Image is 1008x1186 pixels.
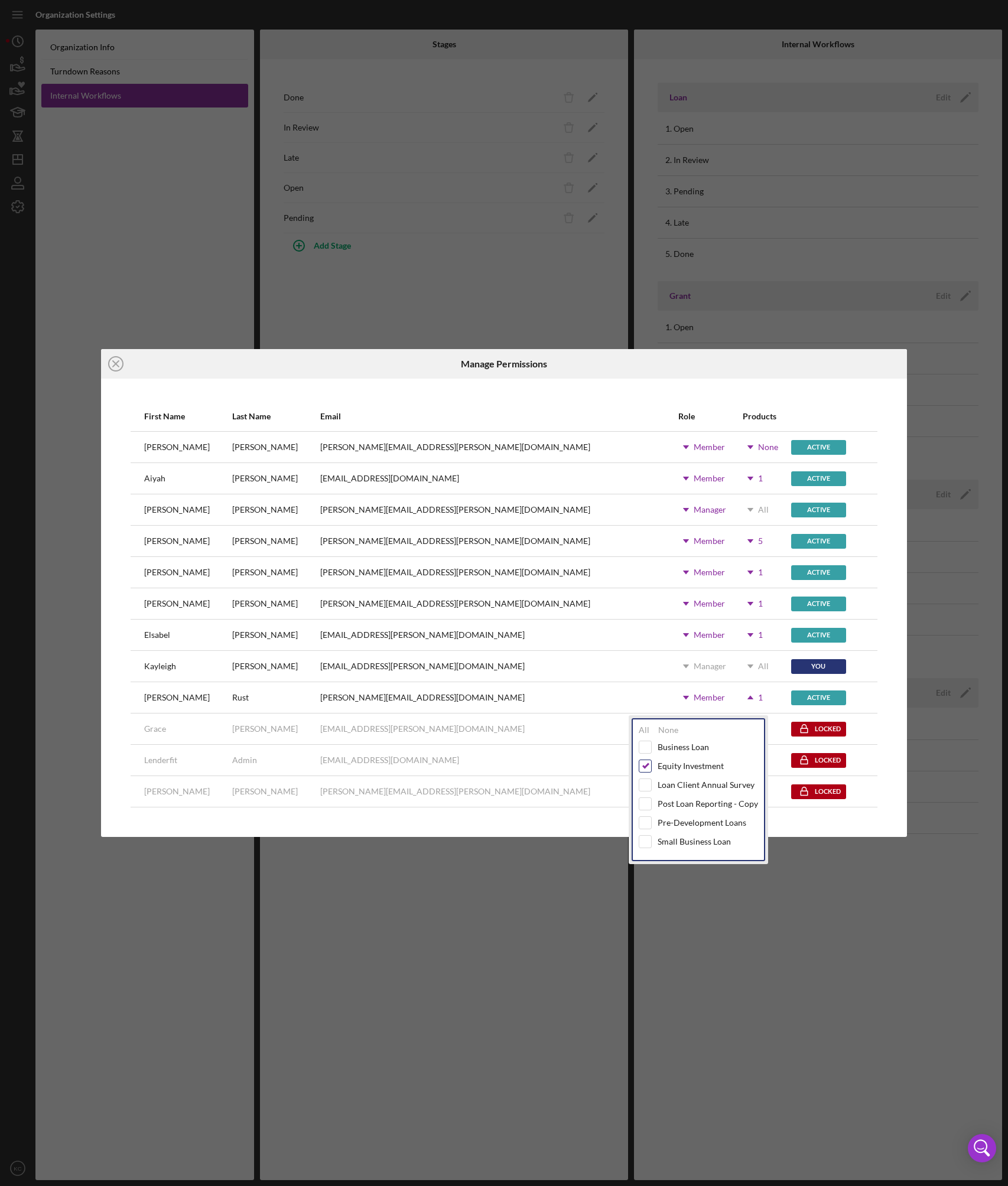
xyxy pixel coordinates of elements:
[658,780,755,790] div: Loan Client Annual Survey
[144,568,210,577] div: [PERSON_NAME]
[320,536,590,546] div: [PERSON_NAME][EMAIL_ADDRESS][PERSON_NAME][DOMAIN_NAME]
[144,412,231,421] div: First Name
[658,761,724,771] div: Equity Investment
[232,755,257,765] div: Admin
[144,724,166,734] div: Grace
[694,505,726,514] div: Manager
[232,693,249,702] div: Rust
[461,359,547,369] h6: Manage Permissions
[791,534,846,549] div: Active
[320,630,525,640] div: [EMAIL_ADDRESS][PERSON_NAME][DOMAIN_NAME]
[144,662,176,671] div: Kayleigh
[658,725,678,735] div: None
[694,474,725,483] div: Member
[791,565,846,580] div: Active
[232,442,298,452] div: [PERSON_NAME]
[320,474,459,483] div: [EMAIL_ADDRESS][DOMAIN_NAME]
[144,787,210,796] div: [PERSON_NAME]
[144,630,170,640] div: Elsabel
[320,599,590,608] div: [PERSON_NAME][EMAIL_ADDRESS][PERSON_NAME][DOMAIN_NAME]
[791,753,846,768] div: Locked
[678,412,742,421] div: Role
[658,799,758,809] div: Post Loan Reporting - Copy
[658,818,746,827] div: Pre-Development Loans
[320,442,590,452] div: [PERSON_NAME][EMAIL_ADDRESS][PERSON_NAME][DOMAIN_NAME]
[320,412,677,421] div: Email
[791,440,846,455] div: Active
[968,1134,996,1162] div: Open Intercom Messenger
[791,722,846,737] div: Locked
[144,442,210,452] div: [PERSON_NAME]
[791,784,846,799] div: Locked
[144,474,165,483] div: Aiyah
[694,442,725,452] div: Member
[791,597,846,611] div: Active
[658,742,709,752] div: Business Loan
[320,662,525,671] div: [EMAIL_ADDRESS][PERSON_NAME][DOMAIN_NAME]
[694,536,725,546] div: Member
[694,693,725,702] div: Member
[232,662,298,671] div: [PERSON_NAME]
[694,630,725,640] div: Member
[658,837,731,846] div: Small Business Loan
[144,505,210,514] div: [PERSON_NAME]
[791,628,846,643] div: Active
[320,787,590,796] div: [PERSON_NAME][EMAIL_ADDRESS][PERSON_NAME][DOMAIN_NAME]
[791,503,846,517] div: Active
[232,630,298,640] div: [PERSON_NAME]
[144,755,177,765] div: Lenderfit
[144,536,210,546] div: [PERSON_NAME]
[743,412,790,421] div: Products
[232,505,298,514] div: [PERSON_NAME]
[232,412,319,421] div: Last Name
[232,724,298,734] div: [PERSON_NAME]
[320,693,525,702] div: [PERSON_NAME][EMAIL_ADDRESS][DOMAIN_NAME]
[232,474,298,483] div: [PERSON_NAME]
[639,725,649,735] div: All
[320,568,590,577] div: [PERSON_NAME][EMAIL_ADDRESS][PERSON_NAME][DOMAIN_NAME]
[694,568,725,577] div: Member
[694,662,726,671] div: Manager
[144,693,210,702] div: [PERSON_NAME]
[758,442,778,452] div: None
[320,724,525,734] div: [EMAIL_ADDRESS][PERSON_NAME][DOMAIN_NAME]
[232,599,298,608] div: [PERSON_NAME]
[320,505,590,514] div: [PERSON_NAME][EMAIL_ADDRESS][PERSON_NAME][DOMAIN_NAME]
[694,599,725,608] div: Member
[791,659,846,674] div: You
[144,599,210,608] div: [PERSON_NAME]
[232,568,298,577] div: [PERSON_NAME]
[791,471,846,486] div: Active
[232,536,298,546] div: [PERSON_NAME]
[320,755,459,765] div: [EMAIL_ADDRESS][DOMAIN_NAME]
[791,690,846,705] div: Active
[232,787,298,796] div: [PERSON_NAME]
